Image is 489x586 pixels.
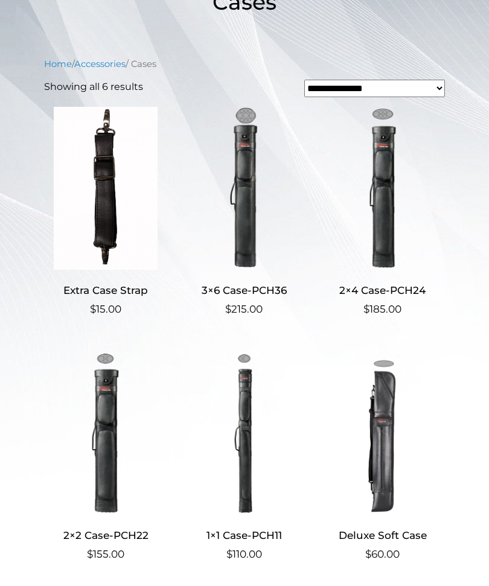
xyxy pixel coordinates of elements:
h2: 2×4 Case-PCH24 [321,279,444,302]
bdi: 60.00 [365,548,400,560]
span: $ [365,548,371,560]
img: Extra Case Strap [44,107,167,270]
img: Deluxe Soft Case [321,351,444,514]
h2: Extra Case Strap [44,279,167,302]
span: $ [90,303,96,315]
nav: Breadcrumb [44,57,445,71]
h2: Deluxe Soft Case [321,524,444,546]
span: $ [225,303,231,315]
a: 1×1 Case-PCH11 $110.00 [182,351,305,562]
a: Home [44,59,72,69]
img: 3x6 Case-PCH36 [182,107,305,270]
a: 2×4 Case-PCH24 $185.00 [321,107,444,317]
h2: 3×6 Case-PCH36 [182,279,305,302]
bdi: 110.00 [226,548,262,560]
p: Showing all 6 results [44,80,143,94]
a: Extra Case Strap $15.00 [44,107,167,317]
h2: 1×1 Case-PCH11 [182,524,305,546]
a: 2×2 Case-PCH22 $155.00 [44,351,167,562]
a: Accessories [74,59,126,69]
bdi: 215.00 [225,303,263,315]
img: 2x4 Case-PCH24 [321,107,444,270]
img: 2x2 Case-PCH22 [44,351,167,514]
h2: 2×2 Case-PCH22 [44,524,167,546]
img: 1x1 Case-PCH11 [182,351,305,514]
bdi: 15.00 [90,303,121,315]
a: 3×6 Case-PCH36 $215.00 [182,107,305,317]
span: $ [87,548,93,560]
select: Shop order [304,80,445,97]
span: $ [363,303,369,315]
a: Deluxe Soft Case $60.00 [321,351,444,562]
bdi: 185.00 [363,303,401,315]
span: $ [226,548,232,560]
bdi: 155.00 [87,548,124,560]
